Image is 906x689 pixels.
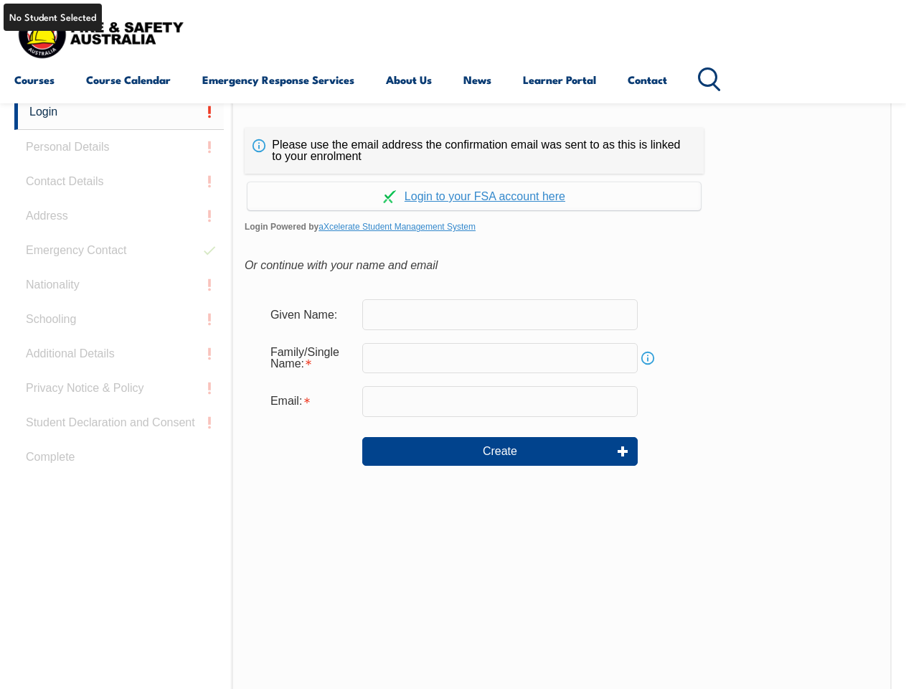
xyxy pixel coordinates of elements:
[14,95,224,130] a: Login
[86,62,171,97] a: Course Calendar
[523,62,596,97] a: Learner Portal
[383,190,396,203] img: Log in withaxcelerate
[245,255,879,276] div: Or continue with your name and email
[245,128,704,174] div: Please use the email address the confirmation email was sent to as this is linked to your enrolment
[638,348,658,368] a: Info
[362,437,638,466] button: Create
[259,388,362,415] div: Email is required.
[318,222,476,232] a: aXcelerate Student Management System
[386,62,432,97] a: About Us
[202,62,354,97] a: Emergency Response Services
[628,62,667,97] a: Contact
[245,216,879,238] span: Login Powered by
[14,62,55,97] a: Courses
[259,301,362,328] div: Given Name:
[259,339,362,378] div: Family/Single Name is required.
[463,62,491,97] a: News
